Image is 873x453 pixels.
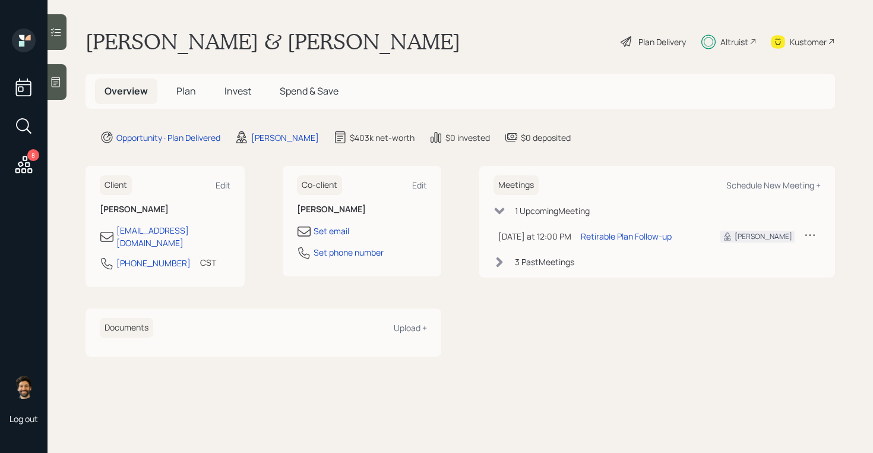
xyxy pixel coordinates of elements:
div: Edit [216,180,230,191]
div: [PERSON_NAME] [251,131,319,144]
div: [PHONE_NUMBER] [116,257,191,269]
img: eric-schwartz-headshot.png [12,375,36,399]
div: Kustomer [790,36,827,48]
div: $0 deposited [521,131,571,144]
div: $0 invested [445,131,490,144]
div: [EMAIL_ADDRESS][DOMAIN_NAME] [116,224,230,249]
h6: Documents [100,318,153,338]
h6: [PERSON_NAME] [297,205,428,215]
div: Schedule New Meeting + [726,180,821,191]
div: Set email [314,225,349,237]
div: Altruist [720,36,748,48]
h6: Co-client [297,175,342,195]
div: [PERSON_NAME] [735,231,792,242]
h6: Meetings [494,175,539,195]
span: Overview [105,84,148,97]
div: 8 [27,149,39,161]
h6: [PERSON_NAME] [100,205,230,215]
div: Set phone number [314,246,384,259]
div: Plan Delivery [638,36,686,48]
div: Opportunity · Plan Delivered [116,131,220,144]
div: $403k net-worth [350,131,415,144]
h6: Client [100,175,132,195]
div: 1 Upcoming Meeting [515,205,590,217]
div: CST [200,256,216,269]
span: Plan [176,84,196,97]
span: Spend & Save [280,84,339,97]
div: Retirable Plan Follow-up [581,230,672,243]
div: 3 Past Meeting s [515,256,574,268]
div: [DATE] at 12:00 PM [498,230,571,243]
h1: [PERSON_NAME] & [PERSON_NAME] [86,29,460,55]
div: Log out [10,413,38,424]
div: Upload + [394,322,427,334]
span: Invest [224,84,251,97]
div: Edit [412,180,427,191]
